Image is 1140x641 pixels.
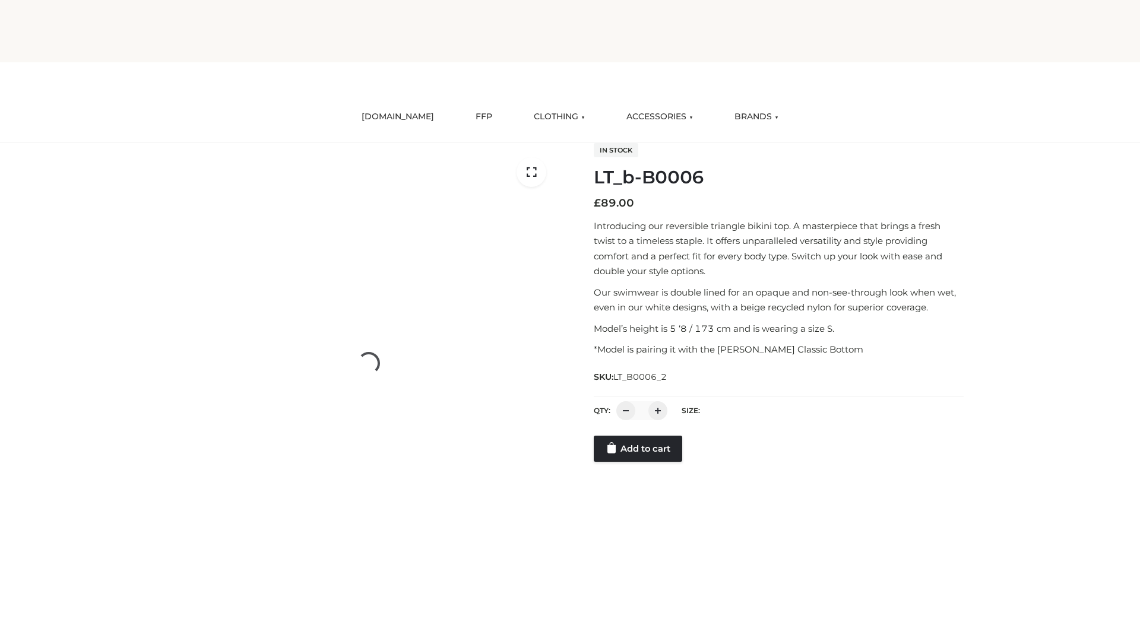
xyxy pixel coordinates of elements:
a: ACCESSORIES [617,104,702,130]
bdi: 89.00 [594,196,634,210]
p: *Model is pairing it with the [PERSON_NAME] Classic Bottom [594,342,964,357]
label: Size: [682,406,700,415]
span: LT_B0006_2 [613,372,667,382]
a: FFP [467,104,501,130]
span: £ [594,196,601,210]
p: Our swimwear is double lined for an opaque and non-see-through look when wet, even in our white d... [594,285,964,315]
p: Model’s height is 5 ‘8 / 173 cm and is wearing a size S. [594,321,964,337]
h1: LT_b-B0006 [594,167,964,188]
label: QTY: [594,406,610,415]
span: In stock [594,143,638,157]
p: Introducing our reversible triangle bikini top. A masterpiece that brings a fresh twist to a time... [594,218,964,279]
a: CLOTHING [525,104,594,130]
a: Add to cart [594,436,682,462]
a: [DOMAIN_NAME] [353,104,443,130]
a: BRANDS [726,104,787,130]
span: SKU: [594,370,668,384]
